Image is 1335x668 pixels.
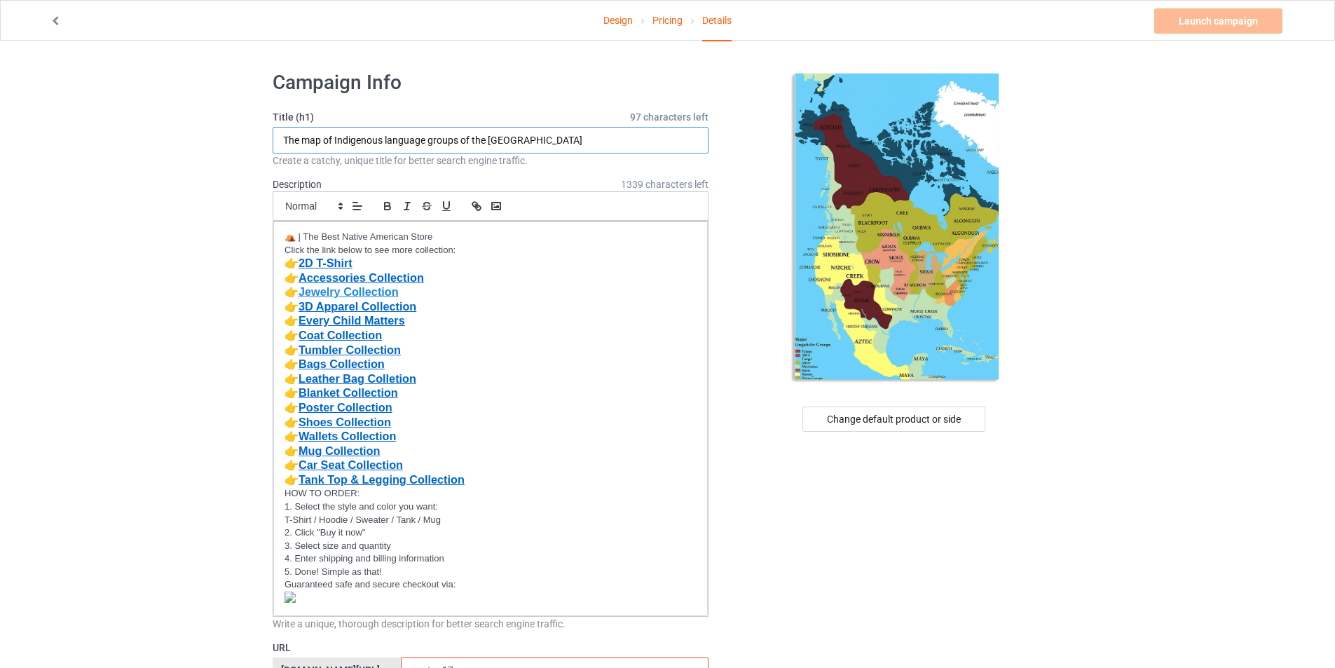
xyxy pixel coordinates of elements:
img: bb7f82988a5b45ada6ce40074d9d1999.png [285,592,296,603]
div: Write a unique, thorough description for better search engine traffic. [273,617,708,631]
a: Accessories Collection [299,271,424,284]
span: 1339 characters left [621,177,708,191]
p: Click the link below to see more collection: [285,244,697,257]
p: T-Shirt / Hoodie / Sweater / Tank / Mug [285,514,697,527]
a: Car Seat Collection [299,458,403,471]
strong: 👉 [285,416,299,428]
p: 1. Select the style and color you want: [285,500,697,514]
strong: 👉 [285,372,299,385]
p: 2. Click "Buy it now" [285,526,697,540]
a: Poster Collection [299,401,392,414]
p: Guaranteed safe and secure checkout via: [285,578,697,592]
p: 5. Done! Simple as that! [285,566,697,579]
p: 3. Select size and quantity [285,540,697,553]
a: Wallets Collection [299,430,396,442]
p: ⛺ | The Best Native American Store [285,231,697,244]
strong: 👉 [285,357,299,370]
div: Create a catchy, unique title for better search engine traffic. [273,154,708,168]
strong: 👉 [285,271,299,284]
strong: 👉 [285,444,299,457]
a: Shoes Collection [299,416,391,428]
a: Coat Collection [299,329,382,341]
a: Mug Collection [299,444,380,457]
label: URL [273,641,708,655]
strong: 👉 [285,300,299,313]
strong: 👉 [285,314,299,327]
label: Title (h1) [273,110,708,124]
a: Every Child Matters [299,314,405,327]
a: Tank Top & Legging Collection [299,473,465,486]
div: Change default product or side [802,407,985,432]
div: Details [702,1,732,41]
strong: 👉 [285,401,299,414]
strong: 👉 [285,343,299,356]
a: Tumbler Collection [299,343,401,356]
p: 4. Enter shipping and billing information [285,552,697,566]
label: Description [273,179,322,190]
strong: 👉 [285,329,299,341]
a: Pricing [652,1,683,40]
strong: 👉 [285,473,299,486]
strong: 👉 [285,458,299,471]
a: Design [603,1,633,40]
strong: 👉 [285,386,299,399]
a: Bags Collection [299,357,385,370]
a: Leather Bag Colletion [299,372,416,385]
strong: 👉 [285,430,299,442]
p: HOW TO ORDER: [285,487,697,500]
strong: 👉 [285,285,299,298]
h1: Campaign Info [273,70,708,95]
a: 3D Apparel Collection [299,300,416,313]
span: 97 characters left [630,110,708,124]
a: 2D T-Shirt [299,257,352,269]
a: Jewelry Collection [299,285,399,298]
a: Blanket Collection [299,386,398,399]
strong: 👉 [285,257,299,269]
